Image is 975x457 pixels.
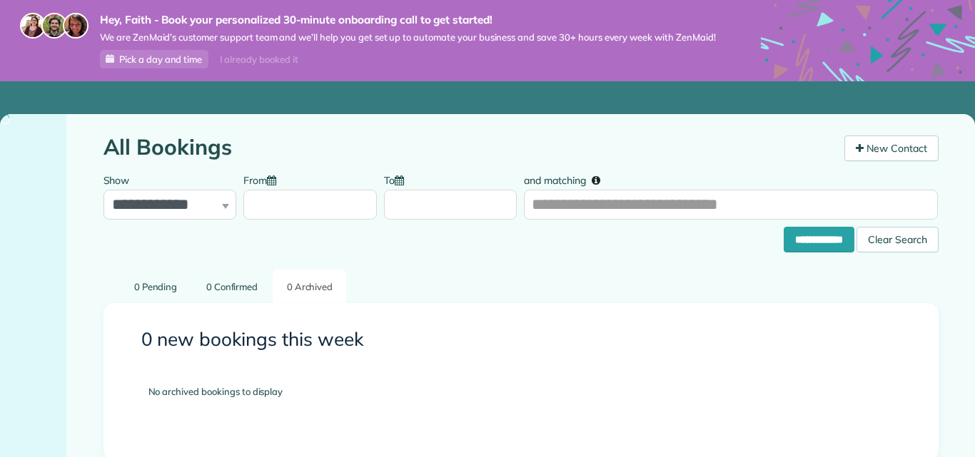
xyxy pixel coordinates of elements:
[141,329,901,350] h3: 0 new bookings this week
[844,135,939,161] a: New Contact
[100,31,716,43] span: We are ZenMaid’s customer support team and we’ll help you get set up to automate your business an...
[100,50,208,68] a: Pick a day and time
[384,166,411,192] label: To
[524,166,610,192] label: and matching
[273,269,346,303] a: 0 Archived
[857,230,939,241] a: Clear Search
[119,53,202,65] span: Pick a day and time
[193,269,272,303] a: 0 Confirmed
[127,364,915,421] div: No archived bookings to display
[211,51,306,68] div: I already booked it
[20,13,46,38] img: maria-72a9807cf96188c08ef61303f053569d2e2a8a1cde33d635c8a3ac13582a053d.jpg
[41,13,67,38] img: jorge-587dff0eeaa6aab1f244e6dc62b8924c3b6ad411094392a53c71c6c4a576187d.jpg
[857,227,939,252] div: Clear Search
[121,269,191,303] a: 0 Pending
[243,166,283,192] label: From
[100,13,716,27] strong: Hey, Faith - Book your personalized 30-minute onboarding call to get started!
[63,13,89,38] img: michelle-19f622bdf1676172e81f8f8fba1fb50e276960ebfe0243fe18214015130c80e4.jpg
[103,135,834,159] h1: All Bookings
